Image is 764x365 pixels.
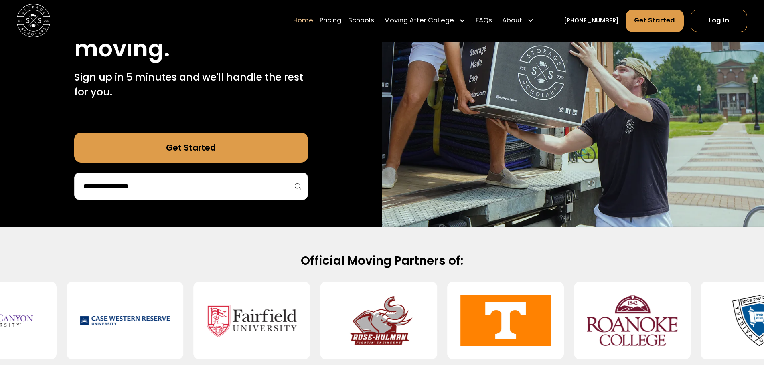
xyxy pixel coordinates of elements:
[502,16,522,26] div: About
[499,9,537,32] div: About
[74,133,308,163] a: Get Started
[476,9,492,32] a: FAQs
[80,288,170,353] img: Case Western Reserve University
[334,288,424,353] img: Rose-Hulman Institute of Technology
[293,9,313,32] a: Home
[115,253,649,268] h2: Official Moving Partners of:
[384,16,454,26] div: Moving After College
[564,16,619,25] a: [PHONE_NUMBER]
[320,9,341,32] a: Pricing
[460,288,551,353] img: University of Tennessee-Knoxville
[626,10,684,32] a: Get Started
[691,10,747,32] a: Log In
[348,9,374,32] a: Schools
[17,4,50,37] img: Storage Scholars main logo
[207,288,297,353] img: Fairfield University
[74,70,308,100] p: Sign up in 5 minutes and we'll handle the rest for you.
[587,288,677,353] img: Roanoke College
[381,9,469,32] div: Moving After College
